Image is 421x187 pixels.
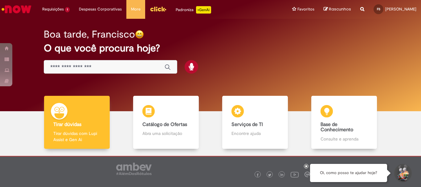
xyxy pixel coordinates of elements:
img: logo_footer_facebook.png [256,173,259,177]
a: Catálogo de Ofertas Abra uma solicitação [121,96,211,149]
span: Despesas Corporativas [79,6,122,12]
span: Requisições [42,6,64,12]
button: Iniciar Conversa de Suporte [393,164,412,182]
img: logo_footer_ambev_rotulo_gray.png [116,163,152,175]
p: Abra uma solicitação [142,130,189,136]
p: +GenAi [196,6,211,14]
b: Base de Conhecimento [321,121,353,133]
b: Tirar dúvidas [53,121,81,128]
a: Base de Conhecimento Consulte e aprenda [300,96,389,149]
img: logo_footer_twitter.png [268,173,271,177]
span: FS [377,7,380,11]
h2: Boa tarde, Francisco [44,29,135,40]
span: [PERSON_NAME] [385,6,416,12]
b: Catálogo de Ofertas [142,121,187,128]
h2: O que você procura hoje? [44,43,377,54]
b: Serviços de TI [231,121,263,128]
p: Consulte e aprenda [321,136,367,142]
a: Rascunhos [324,6,351,12]
div: Oi, como posso te ajudar hoje? [310,164,387,182]
span: Rascunhos [329,6,351,12]
div: Padroniza [176,6,211,14]
p: Tirar dúvidas com Lupi Assist e Gen Ai [53,130,100,143]
a: Tirar dúvidas Tirar dúvidas com Lupi Assist e Gen Ai [32,96,121,149]
img: logo_footer_youtube.png [291,170,299,178]
span: Favoritos [297,6,314,12]
img: logo_footer_linkedin.png [280,173,284,177]
img: ServiceNow [1,3,32,15]
img: click_logo_yellow_360x200.png [150,4,166,14]
img: logo_footer_workplace.png [305,172,310,177]
span: More [131,6,141,12]
p: Encontre ajuda [231,130,278,136]
img: happy-face.png [135,30,144,39]
span: 1 [65,7,70,12]
a: Serviços de TI Encontre ajuda [211,96,300,149]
